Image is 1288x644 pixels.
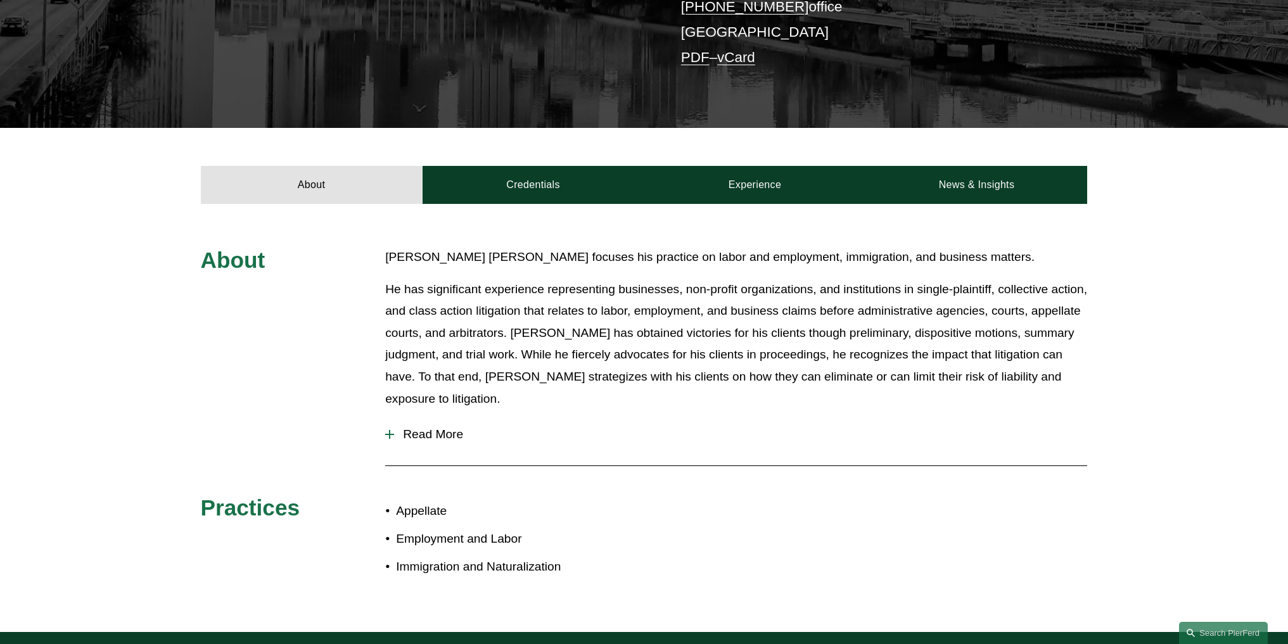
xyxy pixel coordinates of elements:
[644,166,866,204] a: Experience
[681,49,710,65] a: PDF
[396,528,644,550] p: Employment and Labor
[385,246,1087,268] p: [PERSON_NAME] [PERSON_NAME] focuses his practice on labor and employment, immigration, and busine...
[396,500,644,522] p: Appellate
[385,418,1087,451] button: Read More
[717,49,755,65] a: vCard
[394,427,1087,441] span: Read More
[865,166,1087,204] a: News & Insights
[201,248,265,272] span: About
[201,495,300,520] span: Practices
[423,166,644,204] a: Credentials
[201,166,423,204] a: About
[385,279,1087,410] p: He has significant experience representing businesses, non-profit organizations, and institutions...
[396,556,644,578] p: Immigration and Naturalization
[1179,622,1268,644] a: Search this site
